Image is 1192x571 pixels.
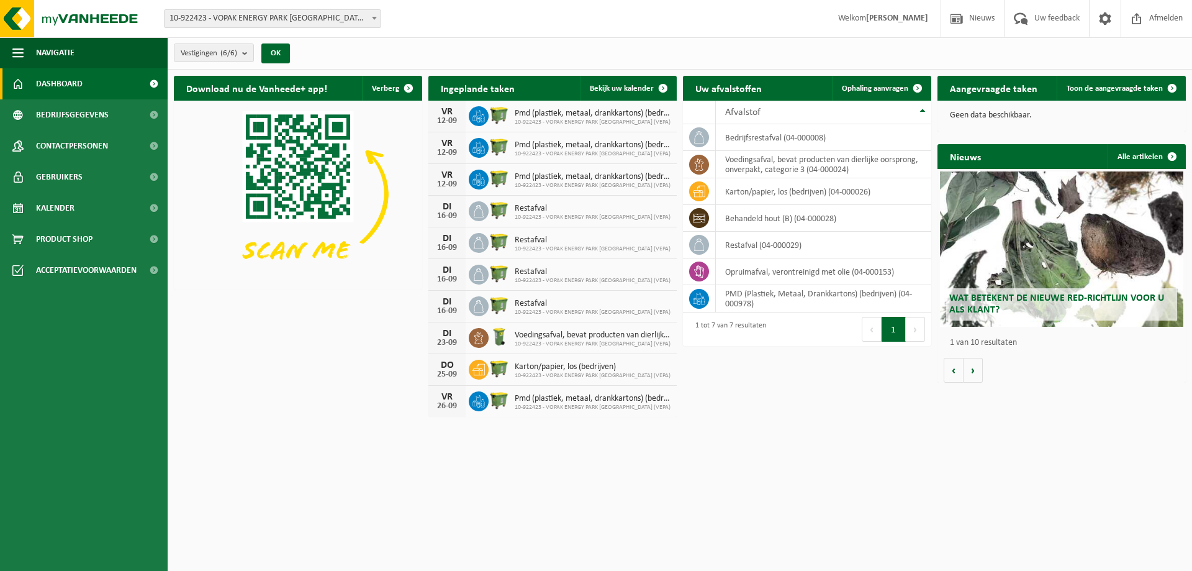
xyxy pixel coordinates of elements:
span: 10-922423 - VOPAK ENERGY PARK ANTWERP (VEPA) - ANTWERPEN [164,9,381,28]
h2: Download nu de Vanheede+ app! [174,76,340,100]
span: 10-922423 - VOPAK ENERGY PARK [GEOGRAPHIC_DATA] (VEPA) [515,309,670,316]
span: Pmd (plastiek, metaal, drankkartons) (bedrijven) [515,172,670,182]
span: Vestigingen [181,44,237,63]
span: 10-922423 - VOPAK ENERGY PARK [GEOGRAPHIC_DATA] (VEPA) [515,372,670,380]
img: WB-1100-HPE-GN-50 [489,358,510,379]
span: Bekijk uw kalender [590,85,654,93]
span: 10-922423 - VOPAK ENERGY PARK [GEOGRAPHIC_DATA] (VEPA) [515,150,670,158]
span: Voedingsafval, bevat producten van dierlijke oorsprong, onverpakt, categorie 3 [515,331,670,340]
span: Pmd (plastiek, metaal, drankkartons) (bedrijven) [515,394,670,404]
h2: Uw afvalstoffen [683,76,774,100]
span: Restafval [515,235,670,245]
span: 10-922423 - VOPAK ENERGY PARK ANTWERP (VEPA) - ANTWERPEN [165,10,381,27]
span: Kalender [36,193,74,224]
img: WB-1100-HPE-GN-50 [489,136,510,157]
td: behandeld hout (B) (04-000028) [716,205,931,232]
span: Restafval [515,267,670,277]
button: Vorige [944,358,964,383]
a: Wat betekent de nieuwe RED-richtlijn voor u als klant? [940,171,1183,327]
div: 16-09 [435,275,459,284]
div: 1 tot 7 van 7 resultaten [689,316,766,343]
span: Bedrijfsgegevens [36,99,109,130]
span: Pmd (plastiek, metaal, drankkartons) (bedrijven) [515,109,670,119]
span: Product Shop [36,224,93,255]
div: VR [435,392,459,402]
div: 12-09 [435,180,459,189]
span: Verberg [372,85,399,93]
img: WB-1100-HPE-GN-50 [489,199,510,221]
count: (6/6) [220,49,237,57]
span: Ophaling aanvragen [842,85,908,93]
img: WB-1100-HPE-GN-50 [489,104,510,126]
td: opruimafval, verontreinigd met olie (04-000153) [716,258,931,285]
h2: Nieuws [937,144,993,168]
td: restafval (04-000029) [716,232,931,258]
div: 12-09 [435,117,459,126]
span: 10-922423 - VOPAK ENERGY PARK [GEOGRAPHIC_DATA] (VEPA) [515,182,670,190]
span: Wat betekent de nieuwe RED-richtlijn voor u als klant? [949,293,1164,315]
div: 16-09 [435,212,459,221]
button: OK [261,43,290,63]
div: DI [435,265,459,275]
a: Ophaling aanvragen [832,76,930,101]
strong: [PERSON_NAME] [866,14,928,23]
span: 10-922423 - VOPAK ENERGY PARK [GEOGRAPHIC_DATA] (VEPA) [515,340,670,348]
span: 10-922423 - VOPAK ENERGY PARK [GEOGRAPHIC_DATA] (VEPA) [515,277,670,285]
span: Dashboard [36,68,83,99]
span: Restafval [515,299,670,309]
button: Vestigingen(6/6) [174,43,254,62]
div: DI [435,329,459,339]
div: 16-09 [435,307,459,316]
div: 12-09 [435,148,459,157]
img: WB-1100-HPE-GN-50 [489,231,510,252]
td: karton/papier, los (bedrijven) (04-000026) [716,178,931,205]
span: 10-922423 - VOPAK ENERGY PARK [GEOGRAPHIC_DATA] (VEPA) [515,245,670,253]
img: WB-1100-HPE-GN-50 [489,168,510,189]
a: Toon de aangevraagde taken [1057,76,1185,101]
span: Pmd (plastiek, metaal, drankkartons) (bedrijven) [515,140,670,150]
span: Navigatie [36,37,74,68]
div: 26-09 [435,402,459,411]
div: DI [435,234,459,244]
span: Acceptatievoorwaarden [36,255,137,286]
span: 10-922423 - VOPAK ENERGY PARK [GEOGRAPHIC_DATA] (VEPA) [515,404,670,411]
img: WB-1100-HPE-GN-50 [489,263,510,284]
span: 10-922423 - VOPAK ENERGY PARK [GEOGRAPHIC_DATA] (VEPA) [515,119,670,126]
div: 23-09 [435,339,459,347]
a: Alle artikelen [1108,144,1185,169]
div: VR [435,107,459,117]
img: Download de VHEPlus App [174,101,422,287]
div: DI [435,297,459,307]
button: 1 [882,317,906,342]
td: bedrijfsrestafval (04-000008) [716,124,931,151]
h2: Ingeplande taken [428,76,527,100]
div: 25-09 [435,370,459,379]
h2: Aangevraagde taken [937,76,1050,100]
div: DI [435,202,459,212]
td: voedingsafval, bevat producten van dierlijke oorsprong, onverpakt, categorie 3 (04-000024) [716,151,931,178]
p: 1 van 10 resultaten [950,339,1180,347]
a: Bekijk uw kalender [580,76,675,101]
td: PMD (Plastiek, Metaal, Drankkartons) (bedrijven) (04-000978) [716,285,931,313]
div: VR [435,170,459,180]
div: DO [435,360,459,370]
img: WB-1100-HPE-GN-50 [489,295,510,316]
span: Toon de aangevraagde taken [1067,85,1163,93]
span: Karton/papier, los (bedrijven) [515,362,670,372]
p: Geen data beschikbaar. [950,111,1173,120]
span: Afvalstof [725,107,761,117]
div: VR [435,139,459,148]
img: WB-0140-HPE-GN-50 [489,326,510,347]
span: Restafval [515,204,670,214]
span: 10-922423 - VOPAK ENERGY PARK [GEOGRAPHIC_DATA] (VEPA) [515,214,670,221]
span: Gebruikers [36,162,83,193]
span: Contactpersonen [36,130,108,162]
button: Verberg [362,76,421,101]
button: Previous [862,317,882,342]
img: WB-1100-HPE-GN-50 [489,390,510,411]
button: Volgende [964,358,983,383]
div: 16-09 [435,244,459,252]
button: Next [906,317,925,342]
